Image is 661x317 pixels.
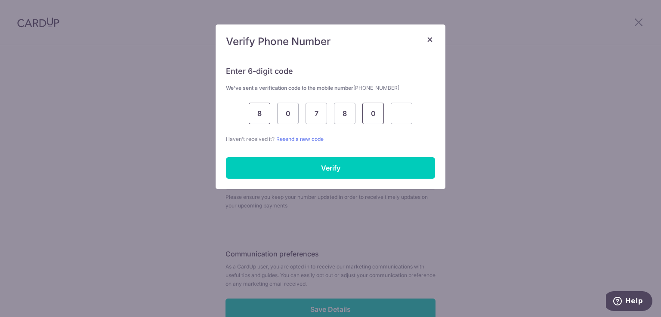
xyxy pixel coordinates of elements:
[226,35,435,49] h5: Verify Phone Number
[226,157,435,179] input: Verify
[226,85,399,91] strong: We’ve sent a verification code to the mobile number
[276,136,324,142] a: Resend a new code
[226,136,275,142] span: Haven’t received it?
[226,66,435,76] h6: Enter 6-digit code
[606,291,652,313] iframe: Opens a widget where you can find more information
[353,85,399,91] span: [PHONE_NUMBER]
